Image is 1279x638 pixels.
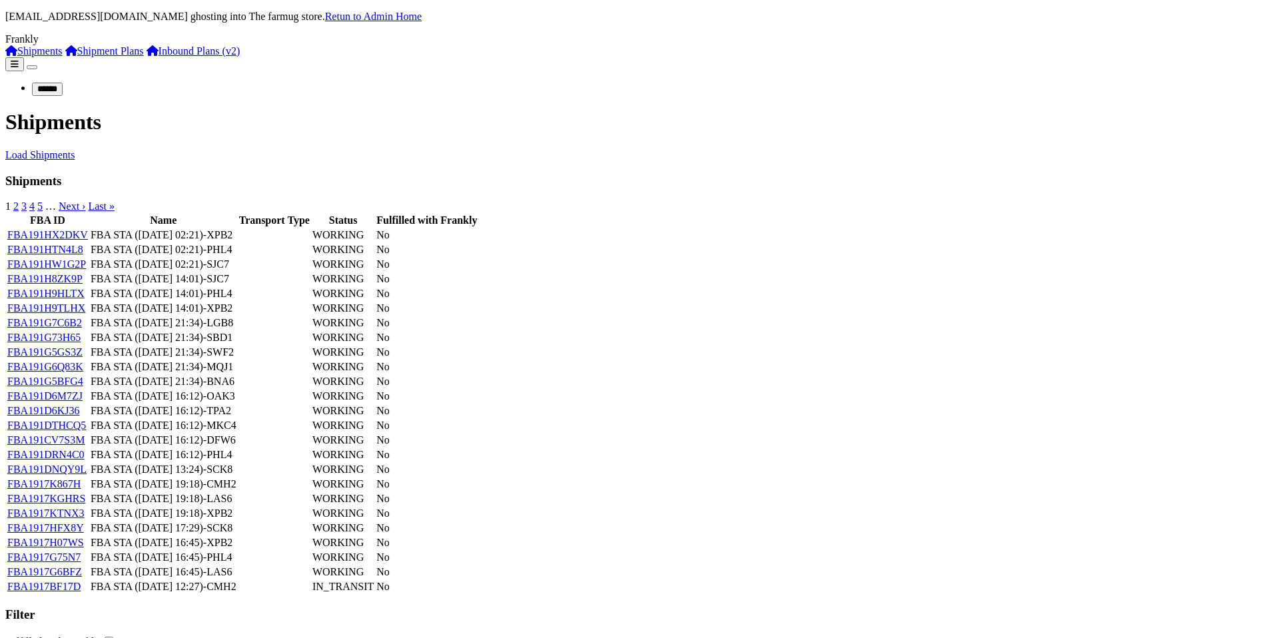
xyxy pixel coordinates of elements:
[376,316,478,330] td: No
[7,464,87,475] a: FBA191DNQY9L
[312,419,374,432] td: WORKING
[312,287,374,300] td: WORKING
[312,302,374,315] td: WORKING
[27,65,37,69] button: Toggle navigation
[29,200,35,212] a: 4
[376,375,478,388] td: No
[90,287,237,300] td: FBA STA ([DATE] 14:01)-PHL4
[376,272,478,286] td: No
[312,404,374,418] td: WORKING
[5,174,1274,188] h3: Shipments
[312,316,374,330] td: WORKING
[90,419,237,432] td: FBA STA ([DATE] 16:12)-MKC4
[312,346,374,359] td: WORKING
[312,272,374,286] td: WORKING
[7,420,86,431] a: FBA191DTHCQ5
[312,214,374,227] th: Status
[238,214,310,227] th: Transport Type
[90,243,237,256] td: FBA STA ([DATE] 02:21)-PHL4
[90,448,237,462] td: FBA STA ([DATE] 16:12)-PHL4
[5,200,11,212] span: 1
[376,360,478,374] td: No
[7,288,85,299] a: FBA191H9HLTX
[90,272,237,286] td: FBA STA ([DATE] 14:01)-SJC7
[312,507,374,520] td: WORKING
[59,200,85,212] a: Next ›
[90,228,237,242] td: FBA STA ([DATE] 02:21)-XPB2
[5,149,75,160] a: Load Shipments
[7,390,83,402] a: FBA191D6M7ZJ
[7,405,79,416] a: FBA191D6KJ36
[7,346,83,358] a: FBA191G5GS3Z
[376,434,478,447] td: No
[376,302,478,315] td: No
[7,449,85,460] a: FBA191DRN4C0
[312,375,374,388] td: WORKING
[90,507,237,520] td: FBA STA ([DATE] 19:18)-XPB2
[312,228,374,242] td: WORKING
[312,580,374,593] td: IN_TRANSIT
[5,110,1274,135] h1: Shipments
[7,507,85,519] a: FBA1917KTNX3
[90,580,237,593] td: FBA STA ([DATE] 12:27)-CMH2
[88,200,115,212] a: Last »
[7,273,83,284] a: FBA191H8ZK9P
[376,404,478,418] td: No
[7,537,84,548] a: FBA1917H07WS
[376,214,478,227] th: Fulfilled with Frankly
[7,522,84,533] a: FBA1917HFX8Y
[90,565,237,579] td: FBA STA ([DATE] 16:45)-LAS6
[376,448,478,462] td: No
[7,302,85,314] a: FBA191H9TLHX
[312,551,374,564] td: WORKING
[5,200,1274,212] nav: pager
[376,346,478,359] td: No
[376,258,478,271] td: No
[7,229,88,240] a: FBA191HX2DKV
[376,390,478,403] td: No
[7,361,83,372] a: FBA191G6Q83K
[90,404,237,418] td: FBA STA ([DATE] 16:12)-TPA2
[45,200,56,212] span: …
[376,287,478,300] td: No
[312,243,374,256] td: WORKING
[312,360,374,374] td: WORKING
[312,434,374,447] td: WORKING
[7,493,85,504] a: FBA1917KGHRS
[7,258,86,270] a: FBA191HW1G2P
[376,463,478,476] td: No
[7,434,85,446] a: FBA191CV7S3M
[5,607,1274,622] h3: Filter
[7,581,81,592] a: FBA1917BF17D
[147,45,240,57] a: Inbound Plans (v2)
[376,536,478,549] td: No
[7,332,81,343] a: FBA191G73H65
[312,258,374,271] td: WORKING
[7,214,89,227] th: FBA ID
[65,45,144,57] a: Shipment Plans
[376,419,478,432] td: No
[7,566,82,577] a: FBA1917G6BFZ
[90,331,237,344] td: FBA STA ([DATE] 21:34)-SBD1
[7,317,82,328] a: FBA191G7C6B2
[90,360,237,374] td: FBA STA ([DATE] 21:34)-MQJ1
[376,507,478,520] td: No
[312,331,374,344] td: WORKING
[7,551,81,563] a: FBA1917G75N7
[376,228,478,242] td: No
[7,244,83,255] a: FBA191HTN4L8
[312,463,374,476] td: WORKING
[90,375,237,388] td: FBA STA ([DATE] 21:34)-BNA6
[325,11,422,22] a: Retun to Admin Home
[5,11,1274,23] p: [EMAIL_ADDRESS][DOMAIN_NAME] ghosting into The farmug store.
[376,478,478,491] td: No
[90,214,237,227] th: Name
[90,302,237,315] td: FBA STA ([DATE] 14:01)-XPB2
[90,478,237,491] td: FBA STA ([DATE] 19:18)-CMH2
[90,346,237,359] td: FBA STA ([DATE] 21:34)-SWF2
[376,243,478,256] td: No
[376,331,478,344] td: No
[13,200,19,212] a: 2
[37,200,43,212] a: 5
[312,390,374,403] td: WORKING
